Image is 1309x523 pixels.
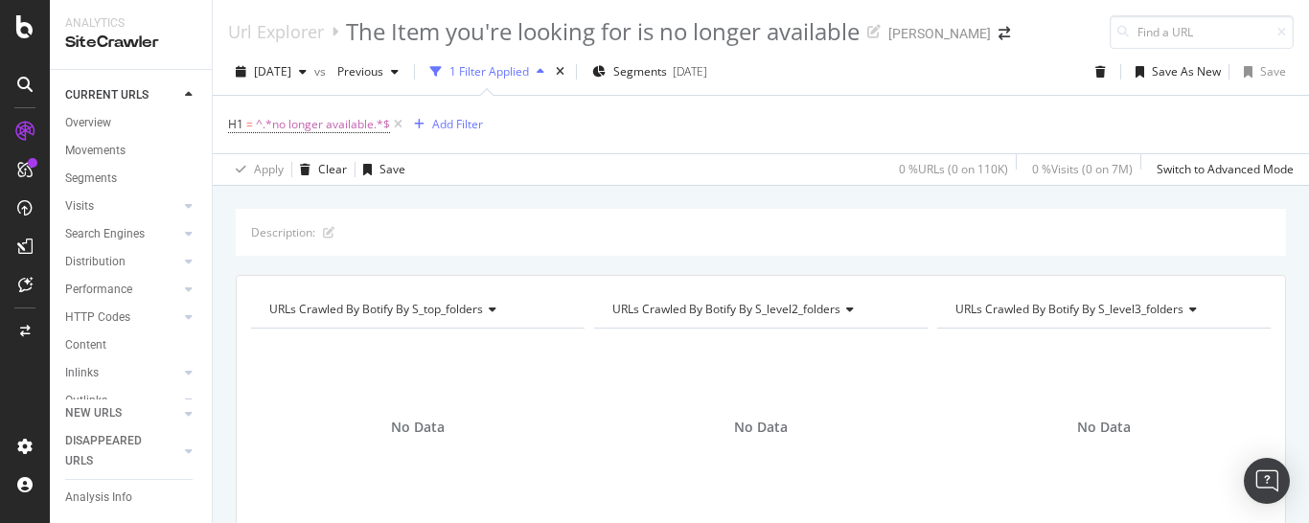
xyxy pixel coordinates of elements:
[254,63,291,80] span: 2025 Aug. 18th
[673,63,707,80] div: [DATE]
[999,27,1010,40] div: arrow-right-arrow-left
[609,294,910,325] h4: URLs Crawled By Botify By s_level2_folders
[65,431,179,471] a: DISAPPEARED URLS
[254,161,284,177] div: Apply
[269,301,483,317] span: URLs Crawled By Botify By s_top_folders
[1260,63,1286,80] div: Save
[1128,57,1221,87] button: Save As New
[228,116,243,132] span: H1
[65,307,179,328] a: HTTP Codes
[449,63,529,80] div: 1 Filter Applied
[1077,418,1131,437] span: No Data
[65,403,179,423] a: NEW URLS
[65,280,132,300] div: Performance
[318,161,347,177] div: Clear
[65,169,117,189] div: Segments
[552,62,568,81] div: times
[406,113,483,136] button: Add Filter
[256,111,390,138] span: ^.*no longer available.*$
[346,15,860,48] div: The Item you're looking for is no longer available
[65,113,111,133] div: Overview
[265,294,567,325] h4: URLs Crawled By Botify By s_top_folders
[1244,458,1290,504] div: Open Intercom Messenger
[246,116,253,132] span: =
[65,252,179,272] a: Distribution
[65,488,132,508] div: Analysis Info
[899,161,1008,177] div: 0 % URLs ( 0 on 110K )
[65,141,126,161] div: Movements
[391,418,445,437] span: No Data
[228,57,314,87] button: [DATE]
[734,418,788,437] span: No Data
[330,57,406,87] button: Previous
[228,21,324,42] a: Url Explorer
[65,391,107,411] div: Outlinks
[65,15,196,32] div: Analytics
[314,63,330,80] span: vs
[65,196,94,216] div: Visits
[65,363,179,383] a: Inlinks
[1236,57,1286,87] button: Save
[65,113,198,133] a: Overview
[356,154,405,185] button: Save
[423,57,552,87] button: 1 Filter Applied
[65,335,198,355] a: Content
[612,301,840,317] span: URLs Crawled By Botify By s_level2_folders
[613,63,667,80] span: Segments
[1149,154,1294,185] button: Switch to Advanced Mode
[292,154,347,185] button: Clear
[65,391,179,411] a: Outlinks
[585,57,715,87] button: Segments[DATE]
[952,294,1253,325] h4: URLs Crawled By Botify By s_level3_folders
[65,196,179,216] a: Visits
[251,224,315,240] div: Description:
[379,161,405,177] div: Save
[432,116,483,132] div: Add Filter
[65,488,198,508] a: Analysis Info
[1110,15,1294,49] input: Find a URL
[1157,161,1294,177] div: Switch to Advanced Mode
[65,32,196,54] div: SiteCrawler
[1032,161,1133,177] div: 0 % Visits ( 0 on 7M )
[65,431,162,471] div: DISAPPEARED URLS
[65,280,179,300] a: Performance
[330,63,383,80] span: Previous
[888,24,991,43] div: [PERSON_NAME]
[955,301,1183,317] span: URLs Crawled By Botify By s_level3_folders
[65,363,99,383] div: Inlinks
[65,307,130,328] div: HTTP Codes
[65,335,106,355] div: Content
[65,224,145,244] div: Search Engines
[65,252,126,272] div: Distribution
[65,224,179,244] a: Search Engines
[65,169,198,189] a: Segments
[65,141,198,161] a: Movements
[1152,63,1221,80] div: Save As New
[65,85,179,105] a: CURRENT URLS
[65,403,122,423] div: NEW URLS
[65,85,149,105] div: CURRENT URLS
[228,154,284,185] button: Apply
